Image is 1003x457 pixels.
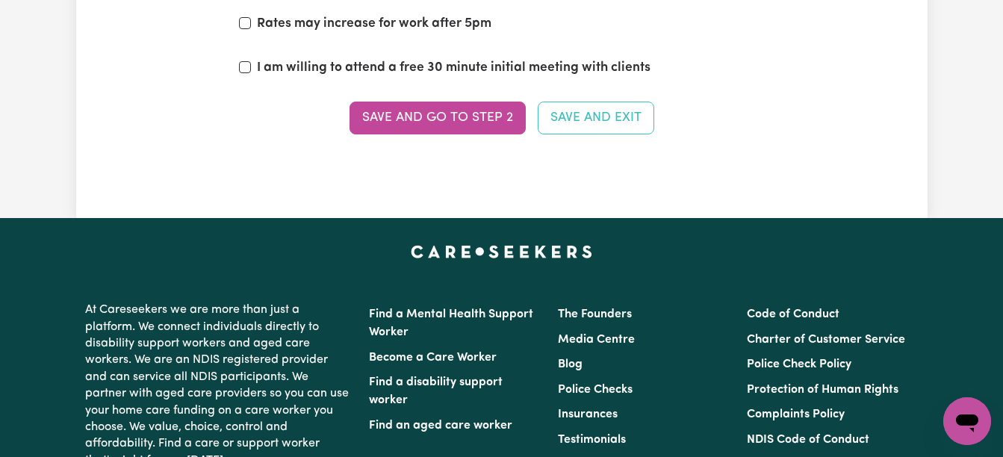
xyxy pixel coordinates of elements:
button: Save and go to Step 2 [350,102,526,134]
a: The Founders [558,308,632,320]
button: Save and Exit [538,102,654,134]
a: Find an aged care worker [369,420,512,432]
a: Find a Mental Health Support Worker [369,308,533,338]
a: Become a Care Worker [369,352,497,364]
a: Blog [558,358,583,370]
a: Insurances [558,408,618,420]
label: Rates may increase for work after 5pm [257,14,491,34]
iframe: Button to launch messaging window [943,397,991,445]
a: Complaints Policy [747,408,845,420]
a: Police Checks [558,384,633,396]
a: Protection of Human Rights [747,384,898,396]
a: NDIS Code of Conduct [747,434,869,446]
a: Code of Conduct [747,308,839,320]
a: Testimonials [558,434,626,446]
a: Media Centre [558,334,635,346]
a: Charter of Customer Service [747,334,905,346]
label: I am willing to attend a free 30 minute initial meeting with clients [257,58,650,78]
a: Careseekers home page [411,245,592,257]
a: Police Check Policy [747,358,851,370]
a: Find a disability support worker [369,376,503,406]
